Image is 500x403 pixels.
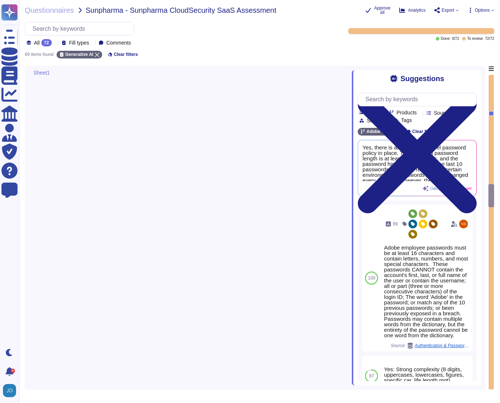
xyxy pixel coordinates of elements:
span: Questionnaires [25,7,74,14]
span: To review: [467,37,484,41]
span: Sunpharma - Sunpharma CloudSecurity SaaS Assessment [86,7,277,14]
div: Adobe employee passwords must be at least 16 characters and contain letters, numbers, and most sp... [384,245,469,338]
img: user [459,220,468,228]
span: Clear filters [114,52,138,57]
span: All [34,40,40,45]
div: 72 [41,39,52,46]
button: Approve all [365,6,391,15]
span: Options [475,8,490,12]
input: Search by keywords [29,22,134,35]
span: Source: [391,343,469,349]
span: Done: [441,37,451,41]
span: 72 / 72 [485,37,494,41]
span: 87 [369,374,374,378]
span: Comments [106,40,131,45]
span: Export [442,8,454,12]
span: Sheet1 [34,70,50,75]
img: user [3,384,16,397]
span: Authentication & Password Policy [415,343,469,348]
span: Fill types [69,40,89,45]
div: Yes: Strong complexity (8 digits, uppercases, lowercases, figures, specific car, life length mgt) [384,366,469,383]
div: 9+ [11,369,15,373]
span: 100 [368,276,375,280]
input: Search by keywords [362,93,476,106]
button: Analytics [399,7,426,13]
button: user [1,383,21,399]
div: 69 items found [25,52,54,57]
span: Approve all [374,6,391,15]
span: Generative AI [65,52,93,57]
span: 0 / 72 [452,37,459,41]
span: Analytics [408,8,426,12]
